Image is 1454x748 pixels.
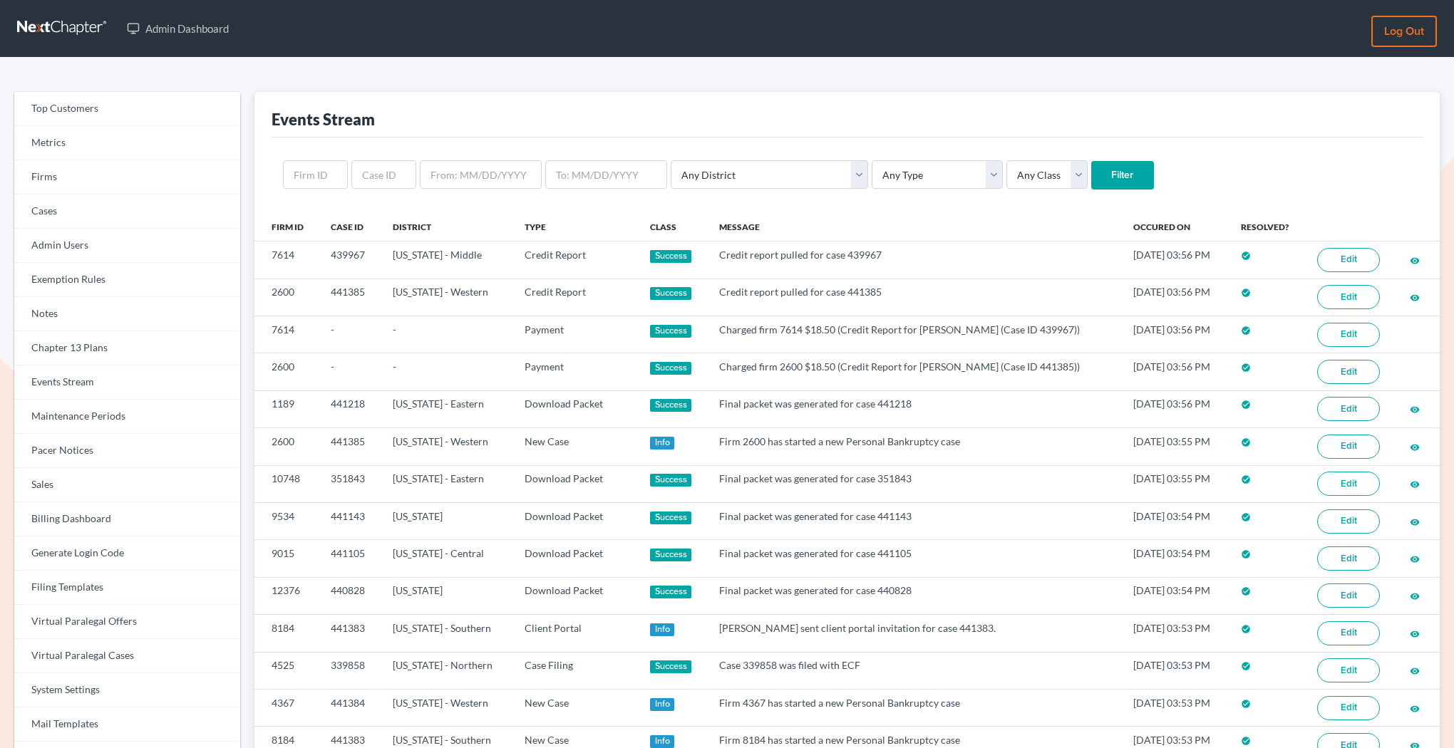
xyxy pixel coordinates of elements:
a: Edit [1317,248,1380,272]
a: Edit [1317,472,1380,496]
td: [DATE] 03:55 PM [1122,428,1229,465]
td: [DATE] 03:56 PM [1122,279,1229,316]
td: 441384 [319,689,381,726]
td: [US_STATE] - Southern [381,615,514,652]
i: check_circle [1241,251,1251,261]
th: Firm ID [254,212,320,241]
td: 7614 [254,241,320,279]
th: Case ID [319,212,381,241]
div: Success [650,250,691,263]
i: visibility [1410,293,1420,303]
a: Chapter 13 Plans [14,331,240,365]
a: Top Customers [14,92,240,126]
td: [DATE] 03:56 PM [1122,241,1229,279]
a: Exemption Rules [14,263,240,297]
td: Credit Report [513,279,639,316]
i: visibility [1410,517,1420,527]
a: Filing Templates [14,571,240,605]
td: New Case [513,689,639,726]
i: check_circle [1241,437,1251,447]
i: check_circle [1241,736,1251,746]
td: Payment [513,353,639,390]
div: Events Stream [272,109,375,130]
td: [US_STATE] [381,502,514,539]
input: Case ID [351,160,416,189]
td: - [381,316,514,353]
a: visibility [1410,291,1420,303]
div: Success [650,362,691,375]
a: Billing Dashboard [14,502,240,536]
td: 12376 [254,577,320,614]
a: visibility [1410,702,1420,714]
td: [DATE] 03:55 PM [1122,465,1229,502]
i: check_circle [1241,699,1251,709]
i: visibility [1410,704,1420,714]
td: [US_STATE] - Western [381,279,514,316]
a: Edit [1317,285,1380,309]
a: visibility [1410,627,1420,639]
a: Edit [1317,397,1380,421]
i: visibility [1410,405,1420,415]
td: [DATE] 03:54 PM [1122,502,1229,539]
a: Edit [1317,621,1380,645]
a: Admin Dashboard [120,16,236,41]
i: check_circle [1241,288,1251,298]
td: Final packet was generated for case 440828 [708,577,1122,614]
td: Case Filing [513,652,639,689]
td: Credit report pulled for case 441385 [708,279,1122,316]
td: Final packet was generated for case 441143 [708,502,1122,539]
a: Maintenance Periods [14,400,240,434]
td: 440828 [319,577,381,614]
div: Success [650,511,691,524]
input: Filter [1091,161,1154,189]
a: Log out [1371,16,1437,47]
td: [DATE] 03:54 PM [1122,577,1229,614]
td: 2600 [254,428,320,465]
i: visibility [1410,442,1420,452]
a: visibility [1410,254,1420,266]
i: check_circle [1241,586,1251,596]
td: New Case [513,428,639,465]
a: Admin Users [14,229,240,263]
th: Type [513,212,639,241]
td: - [381,353,514,390]
td: [DATE] 03:53 PM [1122,615,1229,652]
div: Success [650,325,691,338]
td: [DATE] 03:54 PM [1122,540,1229,577]
td: Final packet was generated for case 441218 [708,390,1122,427]
td: [US_STATE] - Western [381,428,514,465]
i: check_circle [1241,661,1251,671]
div: Info [650,735,674,748]
th: District [381,212,514,241]
td: 441143 [319,502,381,539]
i: check_circle [1241,363,1251,373]
a: visibility [1410,552,1420,564]
i: visibility [1410,479,1420,489]
td: [DATE] 03:56 PM [1122,390,1229,427]
div: Info [650,437,674,450]
div: Success [650,549,691,561]
td: Download Packet [513,540,639,577]
a: visibility [1410,664,1420,676]
a: Notes [14,297,240,331]
td: [DATE] 03:53 PM [1122,689,1229,726]
a: visibility [1410,477,1420,489]
td: 441385 [319,279,381,316]
td: 351843 [319,465,381,502]
td: 2600 [254,353,320,390]
a: Virtual Paralegal Cases [14,639,240,673]
td: 441383 [319,615,381,652]
td: - [319,353,381,390]
td: [US_STATE] - Middle [381,241,514,279]
a: Generate Login Code [14,536,240,571]
i: check_circle [1241,400,1251,410]
td: 441218 [319,390,381,427]
i: check_circle [1241,549,1251,559]
td: 4367 [254,689,320,726]
td: 10748 [254,465,320,502]
td: 8184 [254,615,320,652]
td: 441385 [319,428,381,465]
div: Success [650,660,691,673]
th: Resolved? [1229,212,1306,241]
a: Edit [1317,435,1380,459]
